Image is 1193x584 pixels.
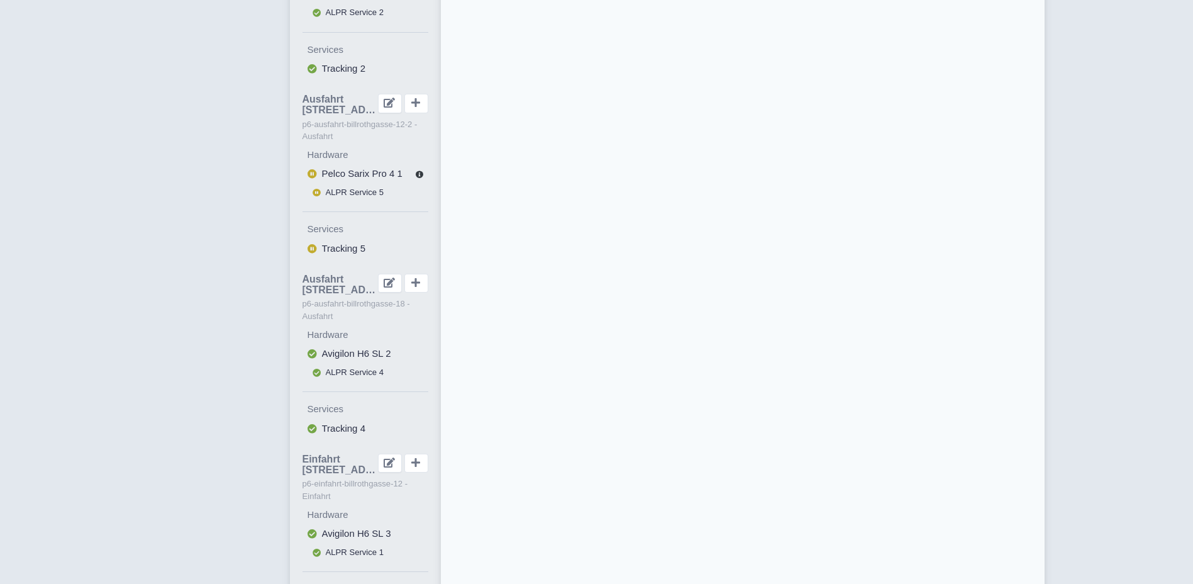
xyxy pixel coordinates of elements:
[308,402,428,417] label: Services
[302,184,428,201] button: ALPR Service 5
[302,298,428,322] small: p6-ausfahrt-billrothgasse-18 - Ausfahrt
[302,344,428,364] button: Avigilon H6 SL 2
[308,148,428,162] label: Hardware
[326,188,384,197] span: ALPR Service 5
[326,547,384,557] span: ALPR Service 1
[302,4,428,21] button: ALPR Service 2
[302,478,428,502] small: p6-einfahrt-billrothgasse-12 - Einfahrt
[302,419,428,439] button: Tracking 4
[322,423,365,434] span: Tracking 4
[322,348,391,359] span: Avigilon H6 SL 2
[302,94,378,116] span: Ausfahrt [STREET_ADDRESS]
[302,59,428,79] button: Tracking 2
[322,63,365,74] span: Tracking 2
[308,328,428,342] label: Hardware
[302,454,378,476] span: Einfahrt [STREET_ADDRESS]
[302,274,378,296] span: Ausfahrt [STREET_ADDRESS]
[302,544,428,561] button: ALPR Service 1
[302,364,428,381] button: ALPR Service 4
[302,524,428,544] button: Avigilon H6 SL 3
[326,368,384,377] span: ALPR Service 4
[322,528,391,539] span: Avigilon H6 SL 3
[322,243,365,254] span: Tracking 5
[302,239,428,259] button: Tracking 5
[326,8,384,17] span: ALPR Service 2
[308,508,428,522] label: Hardware
[308,43,428,57] label: Services
[308,222,428,237] label: Services
[302,118,428,143] small: p6-ausfahrt-billrothgasse-12-2 - Ausfahrt
[322,168,402,179] span: Pelco Sarix Pro 4 1
[302,164,428,184] button: Pelco Sarix Pro 4 1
